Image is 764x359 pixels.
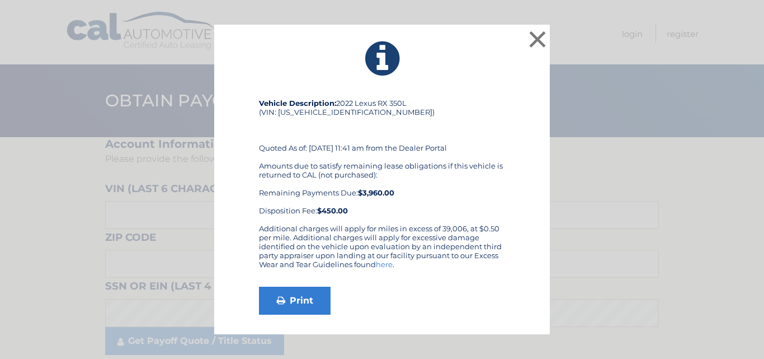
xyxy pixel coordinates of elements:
[317,206,348,215] strong: $450.00
[526,28,549,50] button: ×
[259,99,336,108] strong: Vehicle Description:
[376,260,393,269] a: here
[259,224,505,278] div: Additional charges will apply for miles in excess of 39,006, at $0.50 per mile. Additional charge...
[259,161,505,215] div: Amounts due to satisfy remaining lease obligations if this vehicle is returned to CAL (not purcha...
[259,287,331,315] a: Print
[259,99,505,224] div: 2022 Lexus RX 350L (VIN: [US_VEHICLE_IDENTIFICATION_NUMBER]) Quoted As of: [DATE] 11:41 am from t...
[358,188,394,197] b: $3,960.00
